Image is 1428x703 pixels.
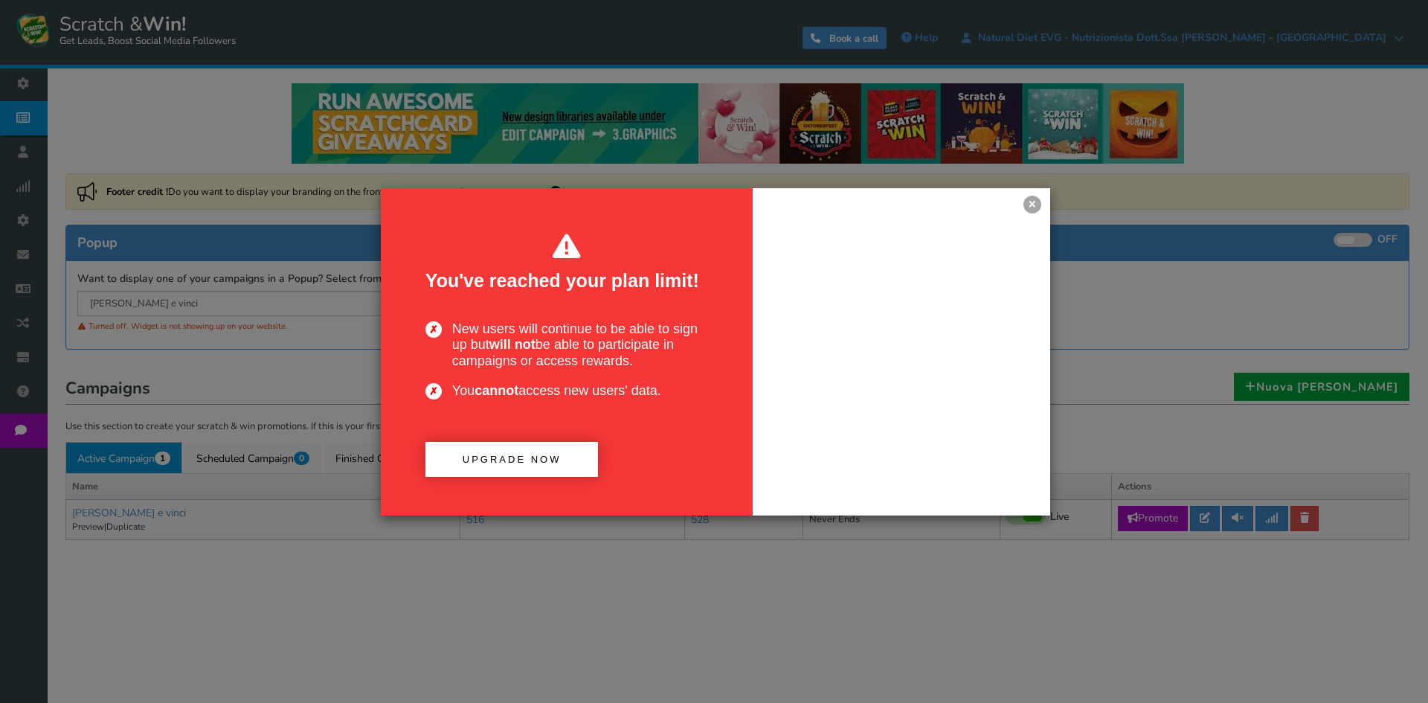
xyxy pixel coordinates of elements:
b: cannot [475,383,518,398]
img: Increased users [753,218,1050,516]
b: will not [489,337,535,352]
a: Upgrade now [425,442,599,477]
span: You've reached your plan limit! [425,233,708,292]
span: You access new users' data. [425,383,708,399]
span: Upgrade now [463,454,562,465]
a: × [1023,196,1041,214]
span: New users will continue to be able to sign up but be able to participate in campaigns or access r... [425,321,708,370]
